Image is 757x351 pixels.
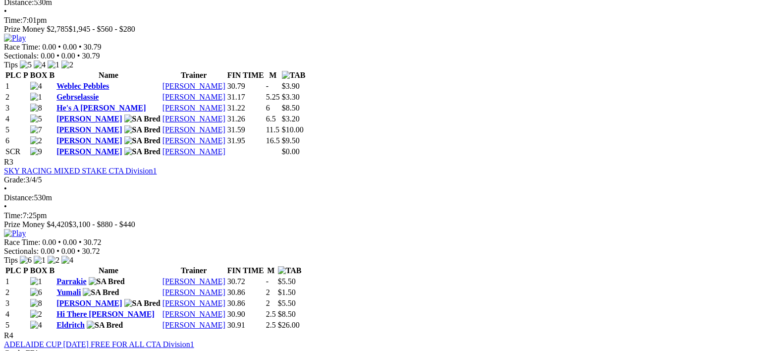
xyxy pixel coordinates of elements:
div: 530m [4,193,746,202]
span: B [49,71,54,79]
span: • [58,238,61,246]
span: Sectionals: [4,52,39,60]
a: [PERSON_NAME] [162,299,225,307]
img: 6 [20,256,32,265]
span: Race Time: [4,238,40,246]
a: ADELAIDE CUP [DATE] FREE FOR ALL CTA Division1 [4,340,194,349]
span: $26.00 [278,321,300,329]
text: 2 [266,299,270,307]
td: 30.86 [227,298,265,308]
span: P [23,266,28,275]
td: 5 [5,125,29,135]
img: 2 [48,256,59,265]
img: 4 [34,60,46,69]
td: 6 [5,136,29,146]
span: $3,100 - $880 - $440 [68,220,135,229]
span: R4 [4,331,13,340]
span: Sectionals: [4,247,39,255]
a: He's A [PERSON_NAME] [56,104,146,112]
a: [PERSON_NAME] [162,310,225,318]
a: [PERSON_NAME] [162,82,225,90]
span: 0.00 [42,238,56,246]
a: SKY RACING MIXED STAKE CTA Division1 [4,167,157,175]
img: Play [4,229,26,238]
td: 4 [5,309,29,319]
td: 30.79 [227,81,265,91]
img: 4 [30,82,42,91]
img: 5 [30,115,42,123]
span: $3.90 [282,82,300,90]
text: 16.5 [266,136,280,145]
a: [PERSON_NAME] [162,321,225,329]
a: Yumali [56,288,81,296]
th: Trainer [162,266,226,276]
span: 0.00 [41,247,54,255]
span: $5.50 [278,299,296,307]
img: 9 [30,147,42,156]
td: 2 [5,92,29,102]
a: [PERSON_NAME] [162,93,225,101]
span: PLC [5,266,21,275]
img: 1 [48,60,59,69]
text: 5.25 [266,93,280,101]
span: Distance: [4,193,34,202]
span: $0.00 [282,147,300,156]
img: SA Bred [124,136,161,145]
a: [PERSON_NAME] [56,115,122,123]
span: 0.00 [41,52,54,60]
td: SCR [5,147,29,157]
span: $5.50 [278,277,296,286]
span: BOX [30,71,48,79]
img: 2 [30,310,42,319]
img: 2 [30,136,42,145]
img: 4 [30,321,42,330]
a: Gebrselassie [56,93,99,101]
a: Hi There [PERSON_NAME] [56,310,155,318]
img: SA Bred [124,125,161,134]
td: 31.59 [227,125,265,135]
text: 2.5 [266,321,276,329]
a: [PERSON_NAME] [162,115,225,123]
span: • [4,202,7,211]
th: FIN TIME [227,266,265,276]
text: - [266,277,269,286]
span: P [23,71,28,79]
span: BOX [30,266,48,275]
span: • [4,7,7,15]
td: 3 [5,103,29,113]
text: 6.5 [266,115,276,123]
a: Eldritch [56,321,85,329]
td: 30.72 [227,277,265,287]
span: • [79,43,82,51]
img: 8 [30,104,42,113]
div: 3/4/5 [4,175,746,184]
text: 2.5 [266,310,276,318]
span: 30.79 [82,52,100,60]
img: TAB [282,71,306,80]
span: $1.50 [278,288,296,296]
a: Weblec Pebbles [56,82,109,90]
td: 31.95 [227,136,265,146]
span: Race Time: [4,43,40,51]
span: $3.20 [282,115,300,123]
span: 30.72 [84,238,102,246]
td: 31.22 [227,103,265,113]
a: [PERSON_NAME] [56,147,122,156]
span: 30.79 [84,43,102,51]
text: 2 [266,288,270,296]
span: PLC [5,71,21,79]
img: SA Bred [83,288,119,297]
a: [PERSON_NAME] [162,288,225,296]
span: • [56,52,59,60]
a: [PERSON_NAME] [162,147,225,156]
span: Tips [4,60,18,69]
span: • [77,52,80,60]
span: • [77,247,80,255]
span: 30.72 [82,247,100,255]
span: $8.50 [278,310,296,318]
td: 30.90 [227,309,265,319]
span: $1,945 - $560 - $280 [68,25,135,33]
td: 4 [5,114,29,124]
span: • [79,238,82,246]
div: Prize Money $2,785 [4,25,746,34]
